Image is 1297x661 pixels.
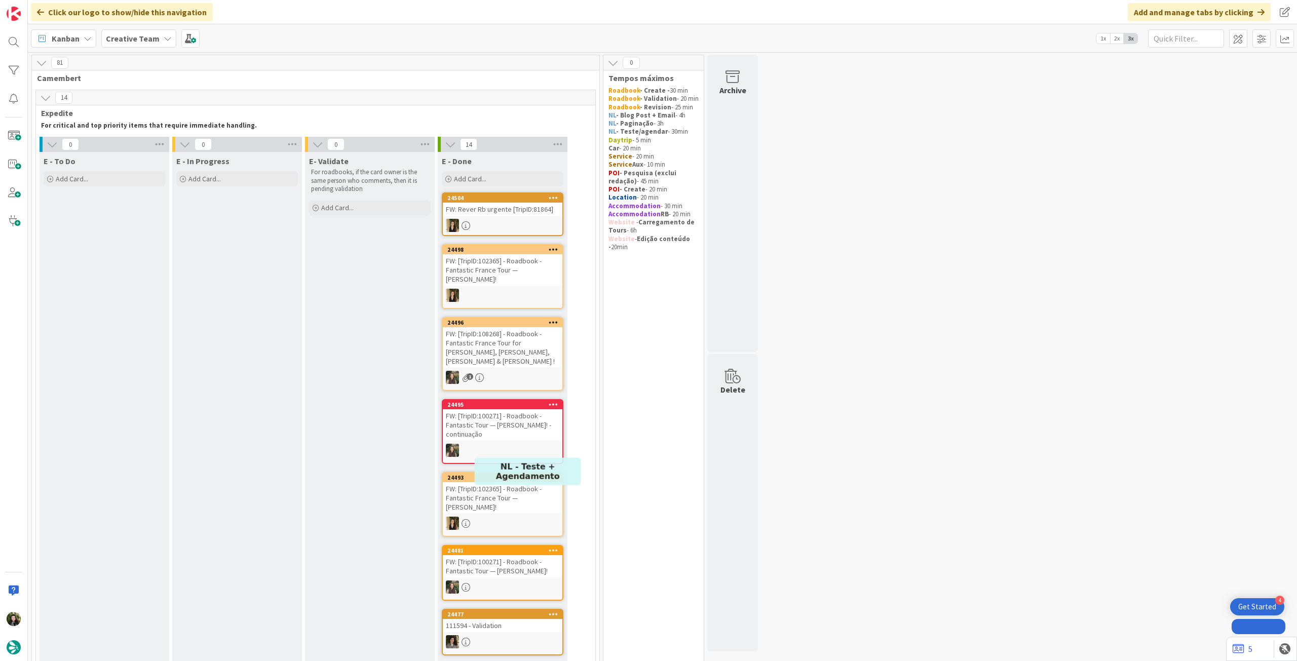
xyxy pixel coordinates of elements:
[1233,643,1252,655] a: 5
[52,32,80,45] span: Kanban
[447,319,562,326] div: 24496
[616,127,668,136] strong: - Teste/agendar
[446,289,459,302] img: SP
[55,92,72,104] span: 14
[443,193,562,203] div: 24504
[608,136,699,144] p: - 5 min
[7,7,21,21] img: Visit kanbanzone.com
[443,254,562,286] div: FW: [TripID:102365] - Roadbook - Fantastic France Tour — [PERSON_NAME]!
[1110,33,1124,44] span: 2x
[446,635,459,648] img: MS
[608,193,637,202] strong: Location
[608,202,661,210] strong: Accommodation
[447,401,562,408] div: 24495
[608,185,699,193] p: - 20 min
[608,210,661,218] strong: Accommodation
[616,111,675,120] strong: - Blog Post + Email
[443,473,562,514] div: 24493FW: [TripID:102365] - Roadbook - Fantastic France Tour — [PERSON_NAME]!
[661,210,669,218] strong: RB
[608,111,699,120] p: - 4h
[7,640,21,654] img: avatar
[31,3,213,21] div: Click our logo to show/hide this navigation
[1124,33,1137,44] span: 3x
[195,138,212,150] span: 0
[1096,33,1110,44] span: 1x
[443,318,562,368] div: 24496FW: [TripID:108268] - Roadbook - Fantastic France Tour for [PERSON_NAME], [PERSON_NAME], [PE...
[460,138,477,150] span: 14
[1148,29,1224,48] input: Quick Filter...
[608,202,699,210] p: - 30 min
[640,86,670,95] strong: - Create -
[327,138,345,150] span: 0
[623,57,640,69] span: 0
[632,160,643,169] strong: Aux
[467,373,473,380] span: 1
[719,84,746,96] div: Archive
[176,156,230,166] span: E - In Progress
[608,119,616,128] strong: NL
[1238,602,1276,612] div: Get Started
[608,169,678,185] strong: - Pesquisa (exclui redação)
[608,152,632,161] strong: Service
[443,203,562,216] div: FW: Rever Rb urgente [TripID:81864]
[443,245,562,254] div: 24498
[446,371,459,384] img: IG
[443,245,562,286] div: 24498FW: [TripID:102365] - Roadbook - Fantastic France Tour — [PERSON_NAME]!
[608,160,632,169] strong: Service
[321,203,354,212] span: Add Card...
[608,210,699,218] p: - 20 min
[608,136,632,144] strong: Daytrip
[640,103,671,111] strong: - Revision
[442,156,472,166] span: E - Done
[443,400,562,441] div: 24495FW: [TripID:100271] - Roadbook - Fantastic Tour — [PERSON_NAME]! - continuação
[447,474,562,481] div: 24493
[454,174,486,183] span: Add Card...
[443,517,562,530] div: SP
[443,546,562,577] div: 24481FW: [TripID:100271] - Roadbook - Fantastic Tour — [PERSON_NAME]!
[608,218,696,235] strong: Carregamento de Tours
[41,108,583,118] span: Expedite
[608,127,616,136] strong: NL
[443,546,562,555] div: 24481
[51,57,68,69] span: 81
[616,119,654,128] strong: - Paginação
[620,185,645,193] strong: - Create
[443,580,562,594] div: IG
[446,517,459,530] img: SP
[608,95,699,103] p: - 20 min
[311,168,429,193] p: For roadbooks, if the card owner is the same person who comments, then it is pending validation
[608,235,699,252] p: - 20min
[447,195,562,202] div: 24504
[446,580,459,594] img: IG
[608,161,699,169] p: - 10 min
[479,461,577,481] h5: NL - Teste + Agendamento
[447,611,562,618] div: 24477
[608,73,691,83] span: Tempos máximos
[608,169,620,177] strong: POI
[1275,596,1284,605] div: 4
[608,193,699,202] p: - 20 min
[443,400,562,409] div: 24495
[443,482,562,514] div: FW: [TripID:102365] - Roadbook - Fantastic France Tour — [PERSON_NAME]!
[608,144,619,152] strong: Car
[1230,598,1284,615] div: Open Get Started checklist, remaining modules: 4
[608,169,699,186] p: - 45 min
[443,409,562,441] div: FW: [TripID:100271] - Roadbook - Fantastic Tour — [PERSON_NAME]! - continuação
[446,444,459,457] img: IG
[309,156,349,166] span: E- Validate
[608,128,699,136] p: - 30min
[608,120,699,128] p: - 3h
[608,218,699,235] p: - - 6h
[41,121,257,130] strong: For critical and top priority items that require immediate handling.
[443,371,562,384] div: IG
[608,103,640,111] strong: Roadbook
[106,33,160,44] b: Creative Team
[720,383,745,396] div: Delete
[443,610,562,632] div: 24477111594 - Validation
[188,174,221,183] span: Add Card...
[446,219,459,232] img: SP
[443,444,562,457] div: IG
[443,289,562,302] div: SP
[443,219,562,232] div: SP
[608,218,635,226] strong: Website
